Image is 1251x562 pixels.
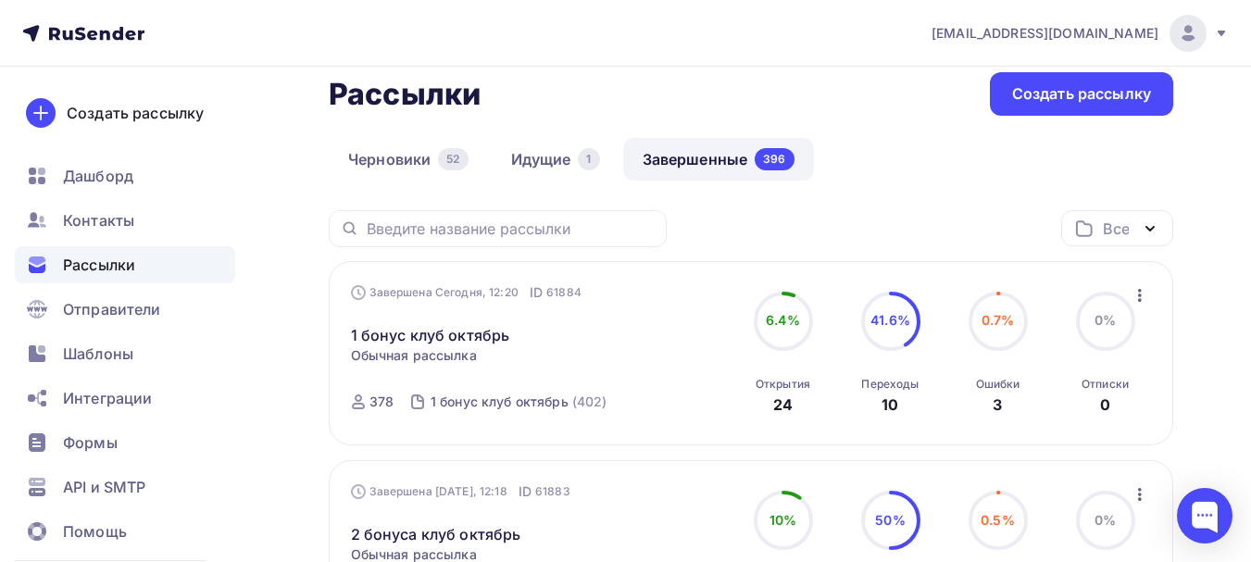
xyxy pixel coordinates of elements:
div: Переходы [861,377,919,392]
h2: Рассылки [329,76,481,113]
div: 0 [1100,393,1110,416]
a: Черновики52 [329,138,488,181]
a: Дашборд [15,157,235,194]
div: 24 [773,393,793,416]
span: 0.5% [981,512,1015,528]
div: Завершена Сегодня, 12:20 [351,283,582,302]
div: Все [1103,218,1129,240]
span: Обычная рассылка [351,346,477,365]
div: 10 [882,393,898,416]
div: 1 бонус клуб октябрь [431,393,569,411]
span: 6.4% [766,312,800,328]
span: Помощь [63,520,127,543]
span: Отправители [63,298,161,320]
div: 52 [438,148,468,170]
div: Отписки [1082,377,1129,392]
div: (402) [572,393,607,411]
span: Рассылки [63,254,135,276]
span: ID [519,482,532,501]
span: 0% [1095,512,1116,528]
div: 3 [993,393,1002,416]
span: Шаблоны [63,343,133,365]
a: 1 бонус клуб октябрь (402) [429,387,609,417]
div: Ошибки [976,377,1020,392]
a: Контакты [15,202,235,239]
input: Введите название рассылки [367,219,656,239]
span: ID [530,283,543,302]
div: 378 [369,393,394,411]
span: API и SMTP [63,476,145,498]
a: 1 бонус клуб октябрь [351,324,510,346]
button: Все [1061,210,1173,246]
div: Завершена [DATE], 12:18 [351,482,570,501]
div: Открытия [756,377,810,392]
span: Формы [63,431,118,454]
span: 61883 [535,482,570,501]
div: Создать рассылку [1012,83,1151,105]
span: Дашборд [63,165,133,187]
span: [EMAIL_ADDRESS][DOMAIN_NAME] [932,24,1158,43]
span: Контакты [63,209,134,231]
span: 0% [1095,312,1116,328]
a: Завершенные396 [623,138,814,181]
div: Создать рассылку [67,102,204,124]
a: Рассылки [15,246,235,283]
a: Идущие1 [492,138,619,181]
span: 41.6% [870,312,910,328]
span: 0.7% [982,312,1015,328]
span: Интеграции [63,387,152,409]
a: [EMAIL_ADDRESS][DOMAIN_NAME] [932,15,1229,52]
div: 1 [578,148,599,170]
a: 2 бонуса клуб октябрь [351,523,521,545]
a: Отправители [15,291,235,328]
span: 10% [769,512,796,528]
span: 61884 [546,283,582,302]
a: Формы [15,424,235,461]
div: 396 [755,148,794,170]
a: Шаблоны [15,335,235,372]
span: 50% [875,512,905,528]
